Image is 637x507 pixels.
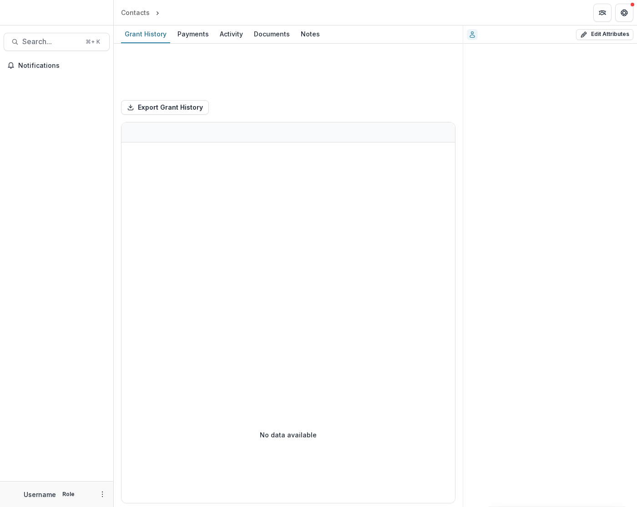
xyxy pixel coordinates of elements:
[84,37,102,47] div: ⌘ + K
[250,27,293,41] div: Documents
[174,25,212,43] a: Payments
[297,27,324,41] div: Notes
[216,27,247,41] div: Activity
[24,490,56,499] p: Username
[22,37,80,46] span: Search...
[593,4,612,22] button: Partners
[216,25,247,43] a: Activity
[121,27,170,41] div: Grant History
[4,33,110,51] button: Search...
[576,29,633,40] button: Edit Attributes
[615,4,633,22] button: Get Help
[117,6,153,19] a: Contacts
[117,6,200,19] nav: breadcrumb
[121,8,150,17] div: Contacts
[18,62,106,70] span: Notifications
[260,430,317,440] p: No data available
[250,25,293,43] a: Documents
[121,25,170,43] a: Grant History
[97,489,108,500] button: More
[174,27,212,41] div: Payments
[60,490,77,498] p: Role
[121,100,209,115] button: Export Grant History
[4,58,110,73] button: Notifications
[297,25,324,43] a: Notes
